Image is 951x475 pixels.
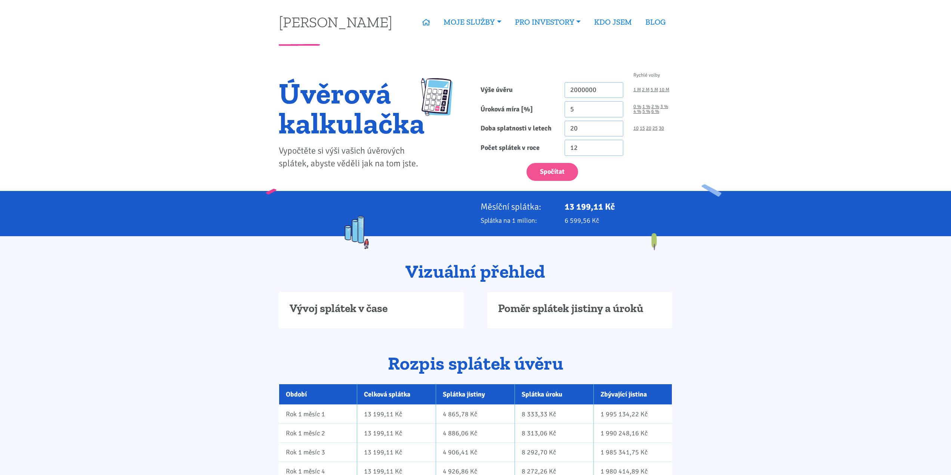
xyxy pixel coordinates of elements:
td: 4 886,06 Kč [436,423,515,442]
td: 13 199,11 Kč [357,404,436,423]
a: 30 [659,126,664,131]
p: Splátka na 1 milion: [481,215,555,226]
label: Úroková míra [%] [476,101,560,117]
label: Doba splatnosti v letech [476,121,560,137]
a: 1 M [633,87,641,92]
a: 2 M [642,87,649,92]
a: 5 M [651,87,658,92]
a: KDO JSEM [587,13,639,31]
th: Zbývající jistina [594,384,672,404]
h1: Úvěrová kalkulačka [279,78,425,138]
p: Vypočtěte si výši vašich úvěrových splátek, abyste věděli jak na tom jste. [279,145,425,170]
span: Rychlé volby [633,73,660,78]
th: Celková splátka [357,384,436,404]
td: 1 990 248,16 Kč [594,423,672,442]
label: Výše úvěru [476,82,560,98]
td: Rok 1 měsíc 2 [279,423,357,442]
p: 6 599,56 Kč [565,215,672,226]
a: 15 [640,126,645,131]
h3: Poměr splátek jistiny a úroků [498,302,661,316]
td: 1 995 134,22 Kč [594,404,672,423]
a: 4 % [633,109,641,114]
a: 10 [633,126,639,131]
a: [PERSON_NAME] [279,15,392,29]
h2: Rozpis splátek úvěru [279,354,672,374]
td: 13 199,11 Kč [357,423,436,442]
td: 1 985 341,75 Kč [594,442,672,462]
button: Spočítat [527,163,578,181]
a: PRO INVESTORY [508,13,587,31]
th: Období [279,384,357,404]
a: 25 [652,126,658,131]
h2: Vizuální přehled [279,262,672,282]
td: 8 333,33 Kč [515,404,593,423]
a: 3 % [660,104,668,109]
td: Rok 1 měsíc 3 [279,442,357,462]
h3: Vývoj splátek v čase [290,302,453,316]
a: BLOG [639,13,672,31]
td: 8 292,70 Kč [515,442,593,462]
a: 0 % [633,104,641,109]
td: 4 865,78 Kč [436,404,515,423]
a: 1 % [642,104,650,109]
td: 4 906,41 Kč [436,442,515,462]
a: 20 [646,126,651,131]
th: Splátka jistiny [436,384,515,404]
a: 6 % [651,109,659,114]
td: 8 313,06 Kč [515,423,593,442]
a: 5 % [642,109,650,114]
a: MOJE SLUŽBY [437,13,508,31]
td: Rok 1 měsíc 1 [279,404,357,423]
a: 10 M [659,87,669,92]
label: Počet splátek v roce [476,140,560,156]
th: Splátka úroku [515,384,593,404]
p: 13 199,11 Kč [565,201,672,212]
td: 13 199,11 Kč [357,442,436,462]
p: Měsíční splátka: [481,201,555,212]
a: 2 % [651,104,659,109]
